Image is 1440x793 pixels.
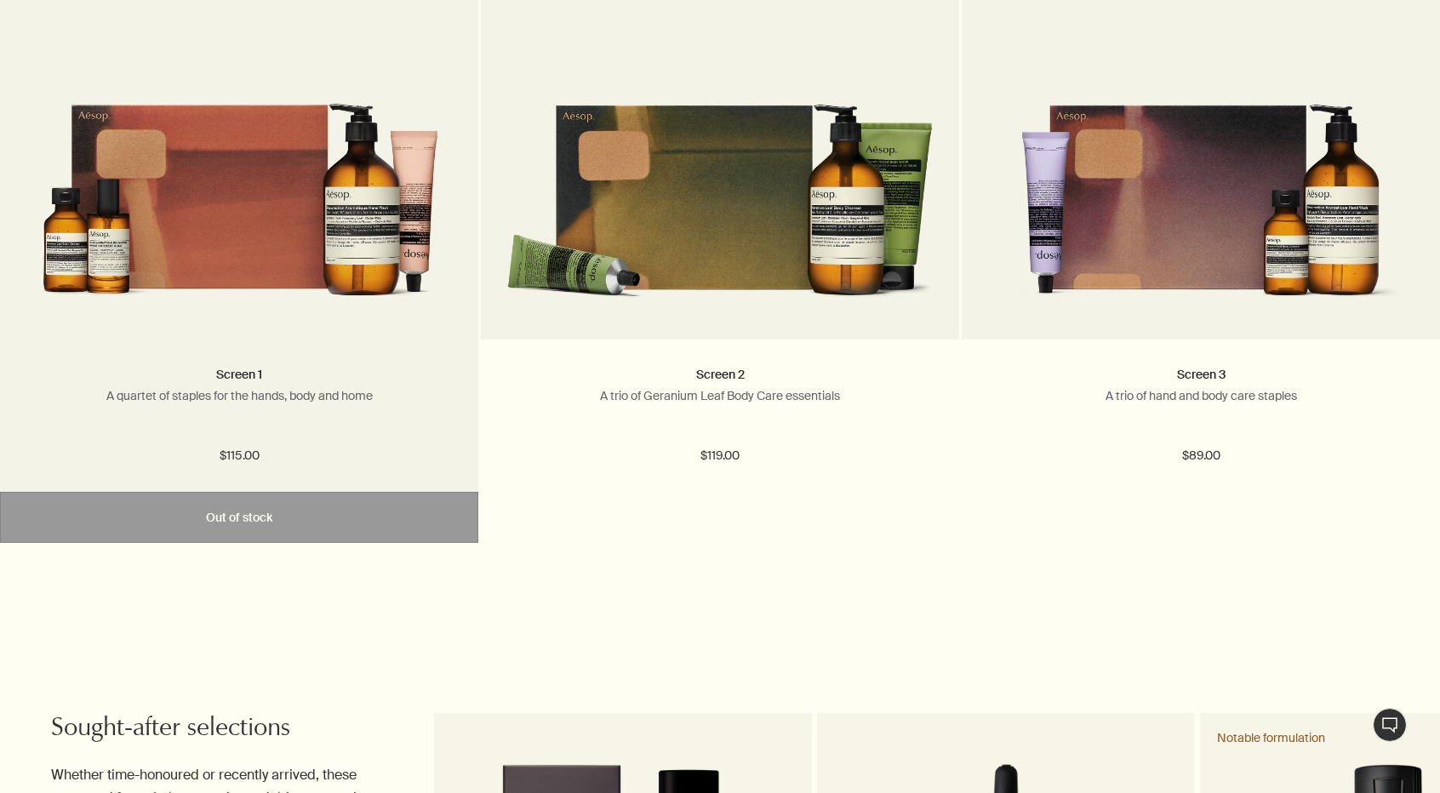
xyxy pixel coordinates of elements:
[216,367,262,382] a: Screen 1
[700,446,740,466] span: $119.00
[1177,367,1226,382] a: Screen 3
[506,54,934,314] img: Geranium Leaf Body Care formulations alongside a recycled cardboard gift box.
[26,388,453,403] p: A quartet of staples for the hands, body and home
[987,388,1414,403] p: A trio of hand and body care staples
[1373,708,1407,742] button: Live Assistance
[506,388,934,403] p: A trio of Geranium Leaf Body Care essentials
[987,54,1414,314] img: Three hand and body care formulations alongside a recycled cardboard gift box.
[220,446,260,466] span: $115.00
[51,713,395,747] h2: Sought-after selections
[26,54,453,314] img: orange abstract patterned box with four Aesop products in the foreground
[696,367,745,382] a: Screen 2
[1182,446,1220,466] span: $89.00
